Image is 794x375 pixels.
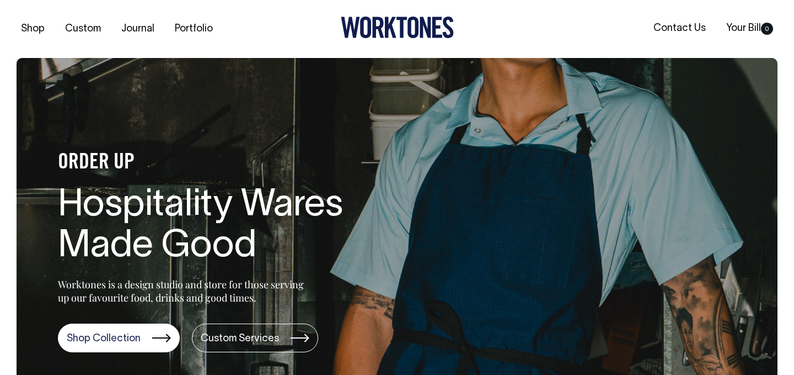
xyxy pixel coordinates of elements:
a: Journal [117,20,159,38]
a: Shop Collection [58,324,180,352]
p: Worktones is a design studio and store for those serving up our favourite food, drinks and good t... [58,278,309,304]
a: Shop [17,20,49,38]
a: Custom Services [192,324,318,352]
a: Portfolio [170,20,217,38]
h1: Hospitality Wares Made Good [58,186,411,268]
a: Your Bill0 [722,19,777,38]
h4: ORDER UP [58,151,411,175]
span: 0 [761,23,773,35]
a: Custom [61,20,105,38]
a: Contact Us [649,19,710,38]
